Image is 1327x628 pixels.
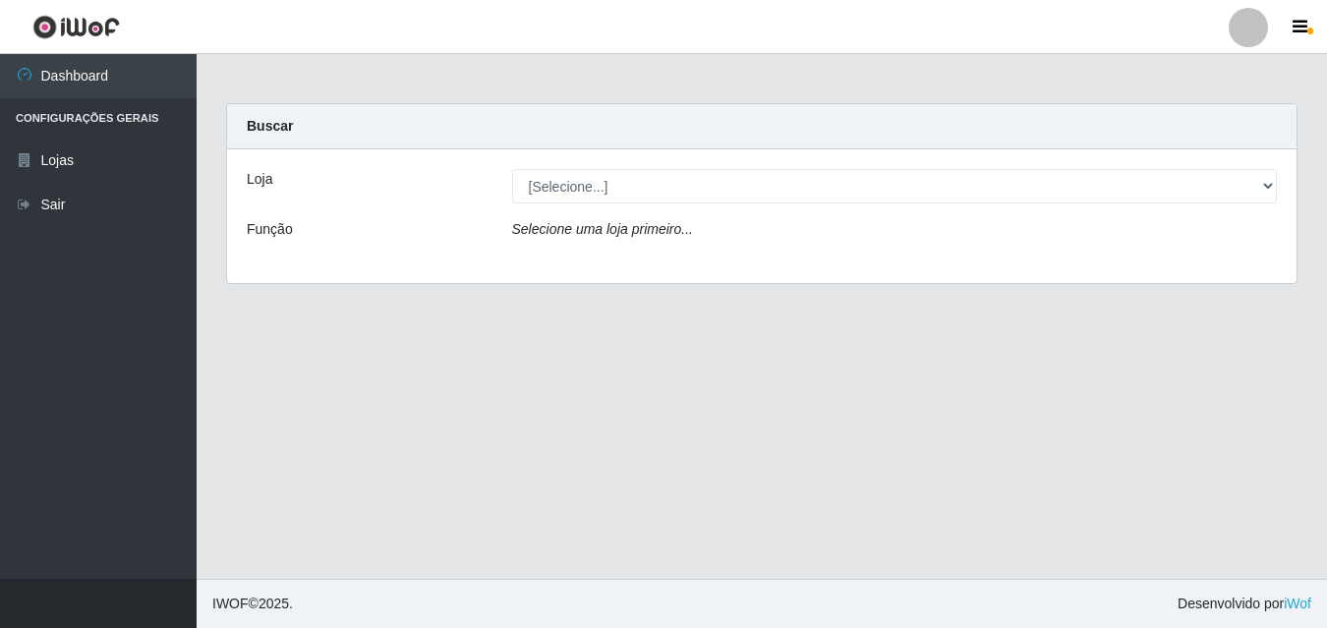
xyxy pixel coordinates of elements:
strong: Buscar [247,118,293,134]
span: Desenvolvido por [1178,594,1311,614]
i: Selecione uma loja primeiro... [512,221,693,237]
a: iWof [1284,596,1311,611]
span: © 2025 . [212,594,293,614]
img: CoreUI Logo [32,15,120,39]
span: IWOF [212,596,249,611]
label: Loja [247,169,272,190]
label: Função [247,219,293,240]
